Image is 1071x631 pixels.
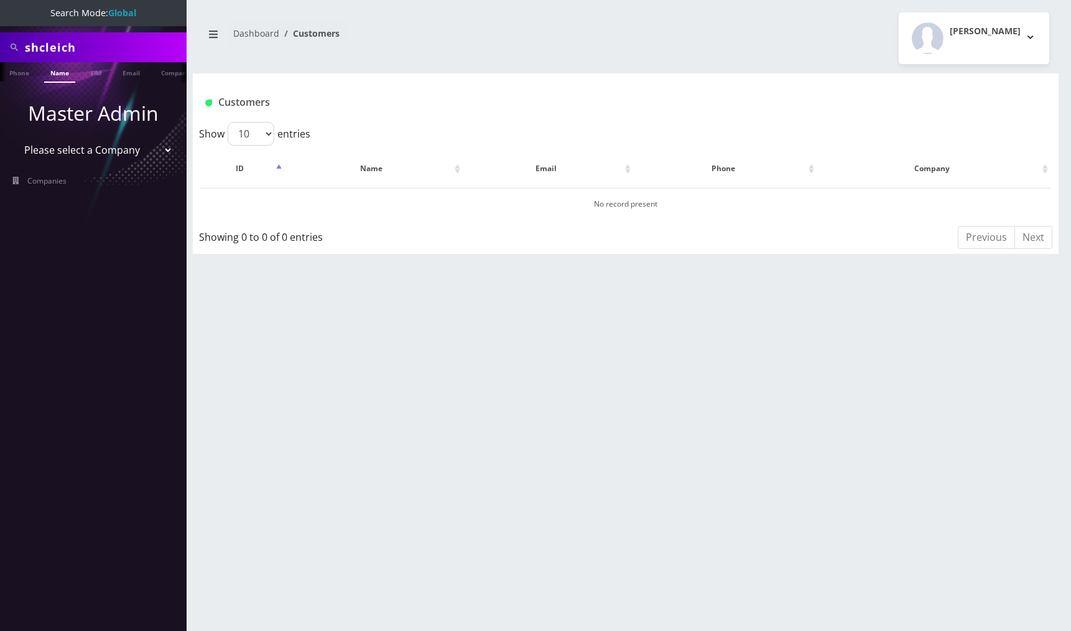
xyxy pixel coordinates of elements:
[279,27,340,40] li: Customers
[108,7,136,19] strong: Global
[899,12,1049,64] button: [PERSON_NAME]
[465,151,634,187] th: Email: activate to sort column ascending
[1014,226,1052,249] a: Next
[199,122,310,146] label: Show entries
[84,62,108,82] a: SIM
[233,27,279,39] a: Dashboard
[3,62,35,82] a: Phone
[25,35,183,59] input: Search All Companies
[202,21,616,56] nav: breadcrumb
[200,151,285,187] th: ID: activate to sort column descending
[228,122,274,146] select: Showentries
[958,226,1015,249] a: Previous
[200,188,1051,220] td: No record present
[818,151,1051,187] th: Company: activate to sort column ascending
[116,62,146,82] a: Email
[199,225,545,245] div: Showing 0 to 0 of 0 entries
[635,151,817,187] th: Phone: activate to sort column ascending
[50,7,136,19] span: Search Mode:
[27,175,67,186] span: Companies
[44,62,75,83] a: Name
[286,151,463,187] th: Name: activate to sort column ascending
[205,96,903,108] h1: Customers
[155,62,197,82] a: Company
[950,26,1021,37] h2: [PERSON_NAME]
